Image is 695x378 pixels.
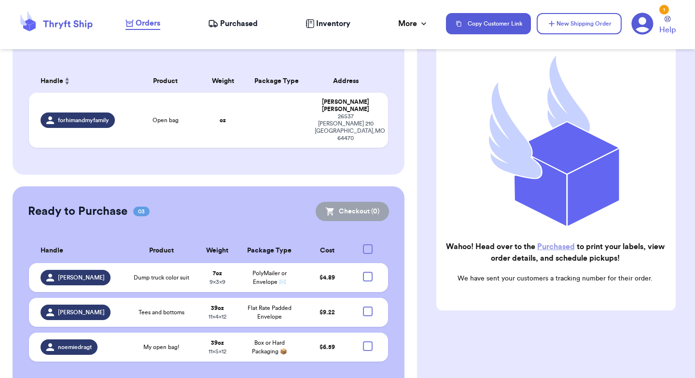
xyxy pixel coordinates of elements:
span: Flat Rate Padded Envelope [248,305,292,320]
th: Weight [201,70,244,93]
span: Handle [41,246,63,256]
th: Product [126,238,196,263]
th: Product [129,70,201,93]
span: noemiedragt [58,343,92,351]
a: Orders [125,17,160,30]
a: Help [659,16,676,36]
span: Dump truck color suit [134,274,189,281]
span: PolyMailer or Envelope ✉️ [252,270,287,285]
span: $ 6.59 [320,344,335,350]
button: Sort ascending [63,75,71,87]
span: Help [659,24,676,36]
strong: 39 oz [211,340,224,346]
a: Purchased [537,243,575,251]
th: Address [309,70,388,93]
div: More [398,18,429,29]
span: forhimandmyfamily [58,116,109,124]
strong: 7 oz [213,270,222,276]
span: Orders [136,17,160,29]
span: Handle [41,76,63,86]
span: Purchased [220,18,258,29]
button: Copy Customer Link [446,13,531,34]
span: $ 9.22 [320,309,335,315]
h2: Ready to Purchase [28,204,127,219]
p: We have sent your customers a tracking number for their order. [444,274,666,283]
h2: Wahoo! Head over to the to print your labels, view order details, and schedule pickups! [444,241,666,264]
span: $ 4.89 [320,275,335,280]
div: 1 [659,5,669,14]
button: Checkout (0) [316,202,389,221]
a: 1 [631,13,653,35]
div: 26537 [PERSON_NAME] 210 [GEOGRAPHIC_DATA] , MO 64470 [315,113,376,142]
span: Tees and bottoms [139,308,184,316]
span: 9 x 3 x 9 [209,279,225,285]
a: Inventory [306,18,350,29]
span: 11 x 5 x 12 [208,349,226,354]
span: Box or Hard Packaging 📦 [252,340,287,354]
span: [PERSON_NAME] [58,308,105,316]
th: Cost [301,238,353,263]
a: Purchased [208,18,258,29]
div: [PERSON_NAME] [PERSON_NAME] [315,98,376,113]
span: Open bag [153,116,179,124]
th: Weight [196,238,238,263]
span: Inventory [316,18,350,29]
span: 03 [133,207,150,216]
strong: 39 oz [211,305,224,311]
button: New Shipping Order [537,13,622,34]
span: My open bag! [143,343,180,351]
th: Package Type [244,70,309,93]
th: Package Type [238,238,301,263]
span: [PERSON_NAME] [58,274,105,281]
strong: oz [220,117,226,123]
span: 11 x 4 x 12 [208,314,226,320]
